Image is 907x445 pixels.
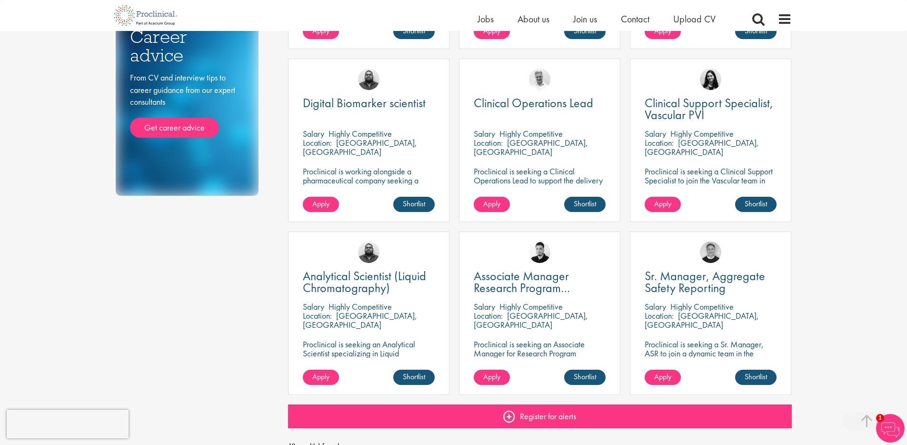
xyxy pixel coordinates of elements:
a: Join us [573,13,597,25]
a: Apply [303,197,339,212]
span: Apply [312,372,329,382]
img: Ashley Bennett [358,242,379,263]
span: Apply [483,199,500,209]
a: About us [518,13,549,25]
span: Associate Manager Research Program Management [474,268,570,308]
a: Apply [474,370,510,385]
p: Highly Competitive [499,301,563,312]
img: Ashley Bennett [358,69,379,90]
p: Proclinical is seeking a Clinical Operations Lead to support the delivery of clinical trials in o... [474,167,606,194]
p: Highly Competitive [329,128,392,139]
span: Salary [645,128,666,139]
a: Shortlist [735,370,777,385]
img: Anderson Maldonado [529,242,550,263]
span: Apply [654,372,671,382]
iframe: reCAPTCHA [7,410,129,438]
img: Joshua Bye [529,69,550,90]
a: Apply [645,24,681,39]
p: Highly Competitive [670,128,734,139]
a: Apply [303,24,339,39]
a: Shortlist [564,197,606,212]
a: Shortlist [393,24,435,39]
p: [GEOGRAPHIC_DATA], [GEOGRAPHIC_DATA] [645,310,759,330]
a: Analytical Scientist (Liquid Chromatography) [303,270,435,294]
img: Indre Stankeviciute [700,69,721,90]
a: Get career advice [130,118,219,138]
a: Shortlist [393,197,435,212]
p: Proclinical is working alongside a pharmaceutical company seeking a Digital Biomarker Scientist t... [303,167,435,212]
a: Contact [621,13,649,25]
a: Clinical Operations Lead [474,97,606,109]
span: 1 [876,414,884,422]
p: [GEOGRAPHIC_DATA], [GEOGRAPHIC_DATA] [303,310,417,330]
a: Associate Manager Research Program Management [474,270,606,294]
a: Jobs [478,13,494,25]
p: Highly Competitive [329,301,392,312]
p: Proclinical is seeking an Associate Manager for Research Program Management to join a dynamic tea... [474,340,606,376]
span: Location: [474,310,503,321]
p: Proclinical is seeking a Clinical Support Specialist to join the Vascular team in [GEOGRAPHIC_DAT... [645,167,777,212]
a: Upload CV [673,13,716,25]
span: Salary [645,301,666,312]
span: Analytical Scientist (Liquid Chromatography) [303,268,426,296]
a: Shortlist [735,24,777,39]
p: [GEOGRAPHIC_DATA], [GEOGRAPHIC_DATA] [645,137,759,157]
p: Proclinical is seeking an Analytical Scientist specializing in Liquid Chromatography to join our ... [303,340,435,376]
span: Apply [483,372,500,382]
span: Salary [474,128,495,139]
p: [GEOGRAPHIC_DATA], [GEOGRAPHIC_DATA] [474,137,588,157]
span: Clinical Support Specialist, Vascular PVI [645,95,773,123]
span: Location: [645,137,674,148]
a: Shortlist [564,24,606,39]
span: Location: [474,137,503,148]
div: From CV and interview tips to career guidance from our expert consultants [130,71,244,138]
a: Shortlist [735,197,777,212]
span: Apply [654,199,671,209]
a: Apply [645,370,681,385]
span: Clinical Operations Lead [474,95,593,111]
span: Location: [303,310,332,321]
a: Clinical Support Specialist, Vascular PVI [645,97,777,121]
p: [GEOGRAPHIC_DATA], [GEOGRAPHIC_DATA] [303,137,417,157]
img: Chatbot [876,414,905,443]
a: Register for alerts [288,405,792,428]
a: Apply [474,197,510,212]
h3: Career advice [130,28,244,64]
p: [GEOGRAPHIC_DATA], [GEOGRAPHIC_DATA] [474,310,588,330]
p: Highly Competitive [670,301,734,312]
span: Salary [474,301,495,312]
a: Apply [645,197,681,212]
a: Apply [474,24,510,39]
a: Digital Biomarker scientist [303,97,435,109]
span: Apply [312,199,329,209]
span: Location: [303,137,332,148]
p: Proclinical is seeking a Sr. Manager, ASR to join a dynamic team in the oncology and pharmaceutic... [645,340,777,367]
a: Apply [303,370,339,385]
span: Digital Biomarker scientist [303,95,426,111]
span: Salary [303,128,324,139]
a: Sr. Manager, Aggregate Safety Reporting [645,270,777,294]
a: Shortlist [564,370,606,385]
p: Highly Competitive [499,128,563,139]
img: Bo Forsen [700,242,721,263]
span: Salary [303,301,324,312]
a: Shortlist [393,370,435,385]
span: Sr. Manager, Aggregate Safety Reporting [645,268,765,296]
span: Location: [645,310,674,321]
